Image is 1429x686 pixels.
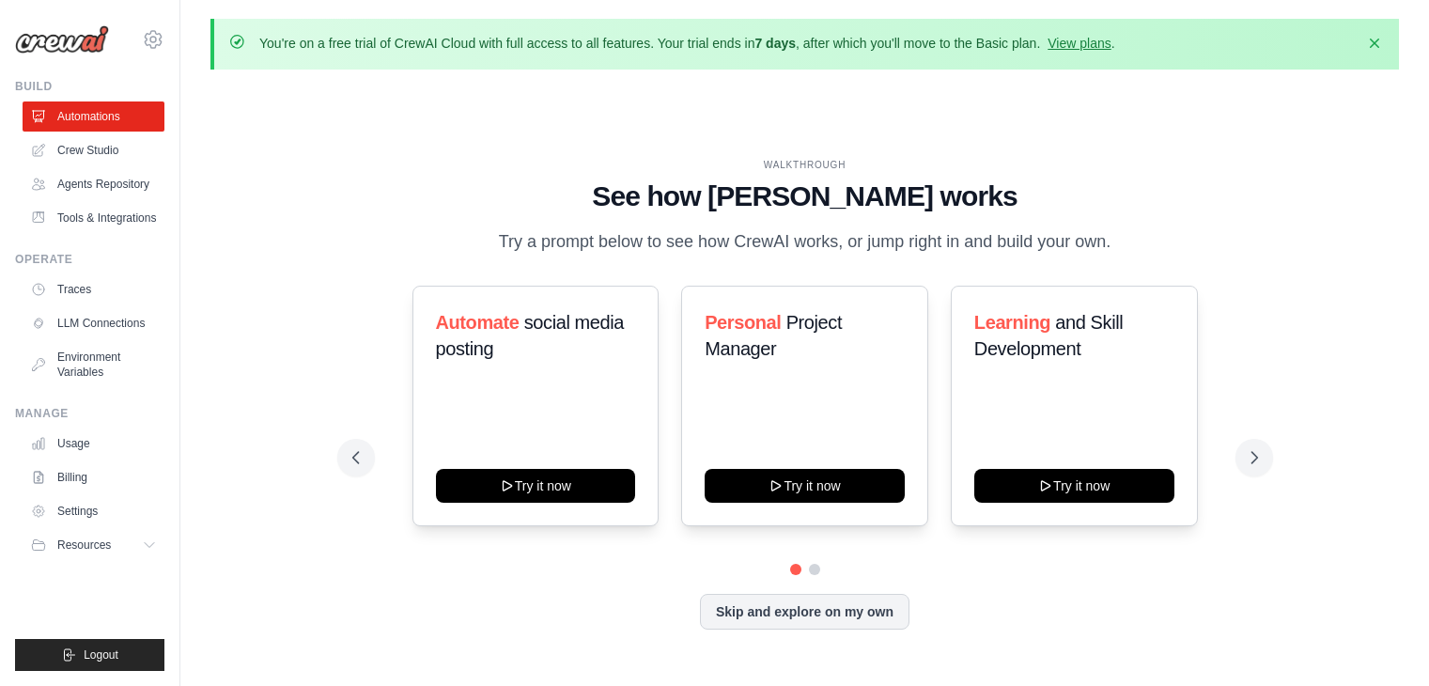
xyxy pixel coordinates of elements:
p: Try a prompt below to see how CrewAI works, or jump right in and build your own. [489,228,1121,256]
a: Environment Variables [23,342,164,387]
button: Resources [23,530,164,560]
a: Agents Repository [23,169,164,199]
button: Logout [15,639,164,671]
span: social media posting [436,312,625,359]
a: Usage [23,429,164,459]
div: Operate [15,252,164,267]
button: Skip and explore on my own [700,594,909,630]
span: Personal [705,312,781,333]
span: Automate [436,312,520,333]
div: Build [15,79,164,94]
button: Try it now [436,469,636,503]
span: Learning [974,312,1050,333]
div: WALKTHROUGH [352,158,1258,172]
button: Try it now [974,469,1174,503]
a: LLM Connections [23,308,164,338]
p: You're on a free trial of CrewAI Cloud with full access to all features. Your trial ends in , aft... [259,34,1115,53]
a: Tools & Integrations [23,203,164,233]
a: Automations [23,101,164,132]
strong: 7 days [754,36,796,51]
a: Crew Studio [23,135,164,165]
h1: See how [PERSON_NAME] works [352,179,1258,213]
span: Resources [57,538,111,553]
button: Try it now [705,469,905,503]
a: View plans [1048,36,1111,51]
a: Traces [23,274,164,304]
img: Logo [15,25,109,54]
a: Billing [23,462,164,492]
div: Manage [15,406,164,421]
a: Settings [23,496,164,526]
span: Logout [84,647,118,663]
